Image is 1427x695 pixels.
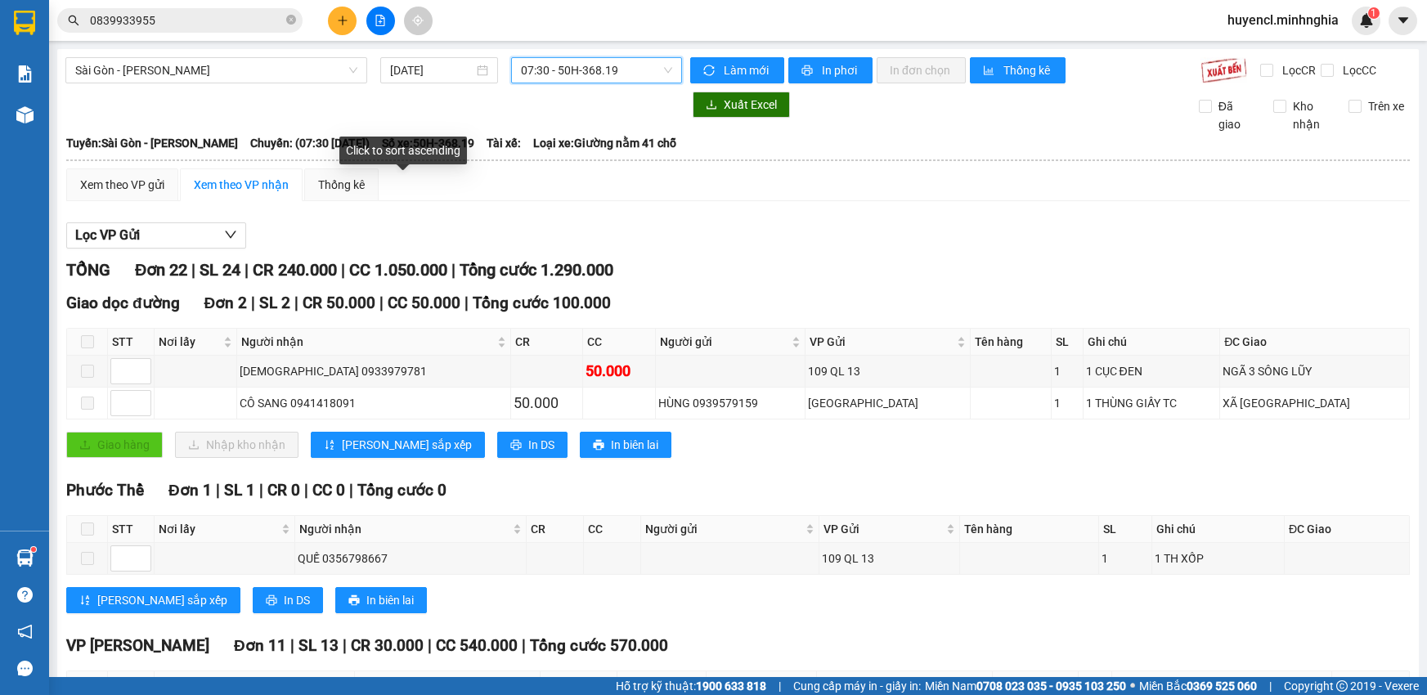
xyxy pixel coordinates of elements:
th: Ghi chú [1152,516,1285,543]
span: [PERSON_NAME] sắp xếp [342,436,472,454]
span: | [343,636,347,655]
td: XÃ [GEOGRAPHIC_DATA] [1220,388,1410,419]
span: | [379,294,384,312]
span: | [428,636,432,655]
th: ĐC Giao [1220,329,1410,356]
span: SL 24 [200,260,240,280]
span: [PERSON_NAME] sắp xếp [97,591,227,609]
span: | [349,481,353,500]
th: STT [108,329,155,356]
button: In đơn chọn [877,57,966,83]
span: Người nhận [241,333,494,351]
div: HÙNG 0939579159 [658,394,802,412]
span: message [17,661,33,676]
span: Hỗ trợ kỹ thuật: [616,677,766,695]
span: 1 [1371,7,1376,19]
span: | [341,260,345,280]
span: VP Gửi [821,675,975,693]
span: sort-ascending [324,439,335,452]
span: Đơn 22 [135,260,187,280]
span: Nơi lấy [159,675,338,693]
span: In phơi [822,61,859,79]
th: CR [511,329,583,356]
td: NGÃ 3 SÔNG LŨY [1220,356,1410,388]
button: printerIn biên lai [335,587,427,613]
span: Người nhận [299,520,509,538]
span: printer [593,439,604,452]
span: printer [801,65,815,78]
span: | [259,481,263,500]
span: Đơn 11 [234,636,286,655]
th: SL [1052,329,1083,356]
th: Tên hàng [971,329,1052,356]
button: sort-ascending[PERSON_NAME] sắp xếp [66,587,240,613]
span: Người nhận [359,675,524,693]
span: SL 1 [224,481,255,500]
button: printerIn DS [497,432,568,458]
div: 50.000 [514,392,580,415]
div: CÔ SANG 0941418091 [240,394,508,412]
span: caret-down [1396,13,1411,28]
span: | [304,481,308,500]
span: Người gửi [645,520,802,538]
span: TỔNG [66,260,110,280]
span: | [522,636,526,655]
span: CC 0 [312,481,345,500]
span: | [464,294,469,312]
th: CC [583,329,655,356]
span: CR 30.000 [351,636,424,655]
sup: 1 [31,547,36,552]
span: | [251,294,255,312]
th: SL [1099,516,1152,543]
span: notification [17,624,33,639]
button: downloadXuất Excel [693,92,790,118]
button: caret-down [1389,7,1417,35]
span: CR 0 [267,481,300,500]
div: Click to sort ascending [339,137,467,164]
span: CR 240.000 [253,260,337,280]
span: Người gửi [711,675,801,693]
span: huyencl.minhnghia [1214,10,1352,30]
span: download [706,99,717,112]
th: Tên hàng [960,516,1098,543]
span: Trên xe [1362,97,1411,115]
button: file-add [366,7,395,35]
span: In biên lai [366,591,414,609]
td: Sài Gòn [805,388,971,419]
th: ĐC Giao [1285,516,1410,543]
th: STT [108,516,155,543]
div: 1 [1054,394,1079,412]
span: Người gửi [660,333,788,351]
span: close-circle [286,13,296,29]
span: Lọc VP Gửi [75,225,140,245]
span: Giao dọc đường [66,294,180,312]
div: Xem theo VP gửi [80,176,164,194]
button: Lọc VP Gửi [66,222,246,249]
div: 109 QL 13 [822,549,957,567]
span: Nơi lấy [159,333,220,351]
span: search [68,15,79,26]
span: VP Gửi [810,333,954,351]
strong: 0369 525 060 [1187,679,1257,693]
span: file-add [375,15,386,26]
b: Tuyến: Sài Gòn - [PERSON_NAME] [66,137,238,150]
span: | [451,260,455,280]
div: 109 QL 13 [808,362,967,380]
span: close-circle [286,15,296,25]
div: 1 [1102,549,1149,567]
button: syncLàm mới [690,57,784,83]
td: 109 QL 13 [805,356,971,388]
span: Tổng cước 0 [357,481,446,500]
span: In biên lai [611,436,658,454]
img: logo-vxr [14,11,35,35]
span: VP [PERSON_NAME] [66,636,209,655]
span: Nơi lấy [159,520,278,538]
span: Thống kê [1003,61,1052,79]
span: Chuyến: (07:30 [DATE]) [250,134,370,152]
div: QUẾ 0356798667 [298,549,523,567]
th: CC [584,516,641,543]
span: Tài xế: [487,134,521,152]
span: | [294,294,298,312]
div: 1 TH XỐP [1155,549,1281,567]
span: Lọc CC [1336,61,1379,79]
